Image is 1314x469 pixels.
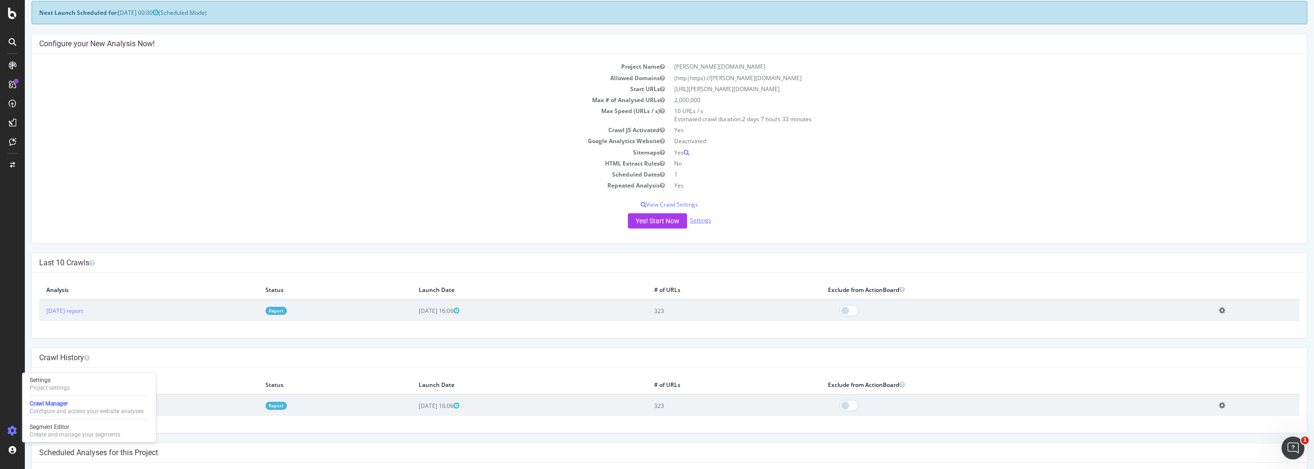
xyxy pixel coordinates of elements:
[645,135,1275,146] td: Deactivated
[93,9,134,17] span: [DATE] 00:00
[30,423,120,431] div: Segment Editor
[645,73,1275,83] td: (http|https)://[PERSON_NAME][DOMAIN_NAME]
[233,375,387,395] th: Status
[21,307,58,315] a: [DATE] report
[233,280,387,300] th: Status
[645,158,1275,169] td: No
[14,180,645,191] td: Repeated Analysis
[14,105,645,125] td: Max Speed (URLs / s)
[645,169,1275,180] td: 1
[622,395,796,416] td: 323
[7,1,1282,24] div: (Scheduled Mode)
[26,375,152,393] a: SettingsProject settings
[241,307,262,315] a: Report
[14,353,1275,363] h4: Crawl History
[645,83,1275,94] td: [URL][PERSON_NAME][DOMAIN_NAME]
[394,402,434,410] span: [DATE] 16:06
[645,125,1275,135] td: Yes
[14,158,645,169] td: HTML Extract Rules
[394,307,434,315] span: [DATE] 16:06
[645,105,1275,125] td: 10 URLs / s Estimated crawl duration:
[21,402,58,410] a: [DATE] report
[26,399,152,416] a: Crawl ManagerConfigure and access your website analyses
[796,375,1187,395] th: Exclude from ActionBoard
[387,280,622,300] th: Launch Date
[665,216,687,224] a: Settings
[14,448,1275,458] h4: Scheduled Analyses for this Project
[14,125,645,135] td: Crawl JS Activated
[14,375,233,395] th: Analysis
[30,384,70,392] div: Project settings
[30,407,144,415] div: Configure and access your website analyses
[30,400,144,407] div: Crawl Manager
[14,39,1275,49] h4: Configure your New Analysis Now!
[14,135,645,146] td: Google Analytics Website
[30,431,120,438] div: Create and manage your segments
[26,422,152,439] a: Segment EditorCreate and manage your segments
[14,280,233,300] th: Analysis
[241,402,262,410] a: Report
[1301,437,1309,444] span: 1
[603,213,662,229] button: Yes! Start Now
[622,375,796,395] th: # of URLs
[645,94,1275,105] td: 2,000,000
[14,61,645,72] td: Project Name
[796,280,1187,300] th: Exclude from ActionBoard
[14,9,93,17] strong: Next Launch Scheduled for:
[30,376,70,384] div: Settings
[645,147,1275,158] td: Yes
[14,83,645,94] td: Start URLs
[14,147,645,158] td: Sitemaps
[14,200,1275,208] p: View Crawl Settings
[717,115,787,123] span: 2 days 7 hours 33 minutes
[14,94,645,105] td: Max # of Analysed URLs
[14,169,645,180] td: Scheduled Dates
[622,300,796,321] td: 323
[645,61,1275,72] td: [PERSON_NAME][DOMAIN_NAME]
[14,258,1275,268] h4: Last 10 Crawls
[645,180,1275,191] td: Yes
[387,375,622,395] th: Launch Date
[1282,437,1304,459] iframe: Intercom live chat
[14,73,645,83] td: Allowed Domains
[622,280,796,300] th: # of URLs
